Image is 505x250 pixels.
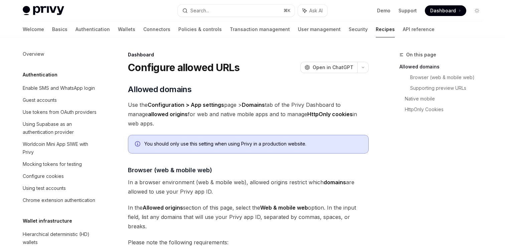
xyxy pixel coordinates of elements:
[405,104,488,115] a: HttpOnly Cookies
[128,84,191,95] span: Allowed domains
[430,7,456,14] span: Dashboard
[230,21,290,37] a: Transaction management
[17,138,103,158] a: Worldcoin Mini App SIWE with Privy
[23,96,57,104] div: Guest accounts
[23,196,95,204] div: Chrome extension authentication
[178,5,295,17] button: Search...⌘K
[128,51,369,58] div: Dashboard
[148,101,224,108] strong: Configuration > App settings
[298,5,327,17] button: Ask AI
[410,83,488,93] a: Supporting preview URLs
[23,160,82,168] div: Mocking tokens for testing
[17,94,103,106] a: Guest accounts
[399,61,488,72] a: Allowed domains
[17,82,103,94] a: Enable SMS and WhatsApp login
[23,6,64,15] img: light logo
[17,118,103,138] a: Using Supabase as an authentication provider
[23,172,64,180] div: Configure cookies
[23,108,97,116] div: Use tokens from OAuth providers
[143,204,183,211] strong: Allowed origins
[23,84,95,92] div: Enable SMS and WhatsApp login
[128,238,369,247] span: Please note the following requirements:
[23,71,57,79] h5: Authentication
[17,228,103,248] a: Hierarchical deterministic (HD) wallets
[472,5,482,16] button: Toggle dark mode
[128,61,240,73] h1: Configure allowed URLs
[376,21,395,37] a: Recipes
[143,21,170,37] a: Connectors
[128,166,212,175] span: Browser (web & mobile web)
[17,48,103,60] a: Overview
[17,170,103,182] a: Configure cookies
[425,5,466,16] a: Dashboard
[23,120,99,136] div: Using Supabase as an authentication provider
[309,7,323,14] span: Ask AI
[52,21,67,37] a: Basics
[23,230,99,246] div: Hierarchical deterministic (HD) wallets
[300,62,357,73] button: Open in ChatGPT
[190,7,209,15] div: Search...
[17,158,103,170] a: Mocking tokens for testing
[23,50,44,58] div: Overview
[135,141,142,148] svg: Info
[23,21,44,37] a: Welcome
[148,111,188,117] strong: allowed origins
[17,106,103,118] a: Use tokens from OAuth providers
[75,21,110,37] a: Authentication
[242,101,265,108] strong: Domains
[403,21,435,37] a: API reference
[377,7,390,14] a: Demo
[23,217,72,225] h5: Wallet infrastructure
[260,204,308,211] strong: Web & mobile web
[118,21,135,37] a: Wallets
[298,21,341,37] a: User management
[23,184,66,192] div: Using test accounts
[128,203,369,231] span: In the section of this page, select the option. In the input field, list any domains that will us...
[307,111,353,117] strong: HttpOnly cookies
[410,72,488,83] a: Browser (web & mobile web)
[284,8,291,13] span: ⌘ K
[405,93,488,104] a: Native mobile
[398,7,417,14] a: Support
[324,179,346,186] strong: domains
[313,64,353,71] span: Open in ChatGPT
[17,194,103,206] a: Chrome extension authentication
[406,51,436,59] span: On this page
[128,178,369,196] span: In a browser environment (web & mobile web), allowed origins restrict which are allowed to use yo...
[128,100,369,128] span: Use the page > tab of the Privy Dashboard to manage for web and native mobile apps and to manage ...
[23,140,99,156] div: Worldcoin Mini App SIWE with Privy
[349,21,368,37] a: Security
[144,141,362,148] div: You should only use this setting when using Privy in a production website.
[178,21,222,37] a: Policies & controls
[17,182,103,194] a: Using test accounts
